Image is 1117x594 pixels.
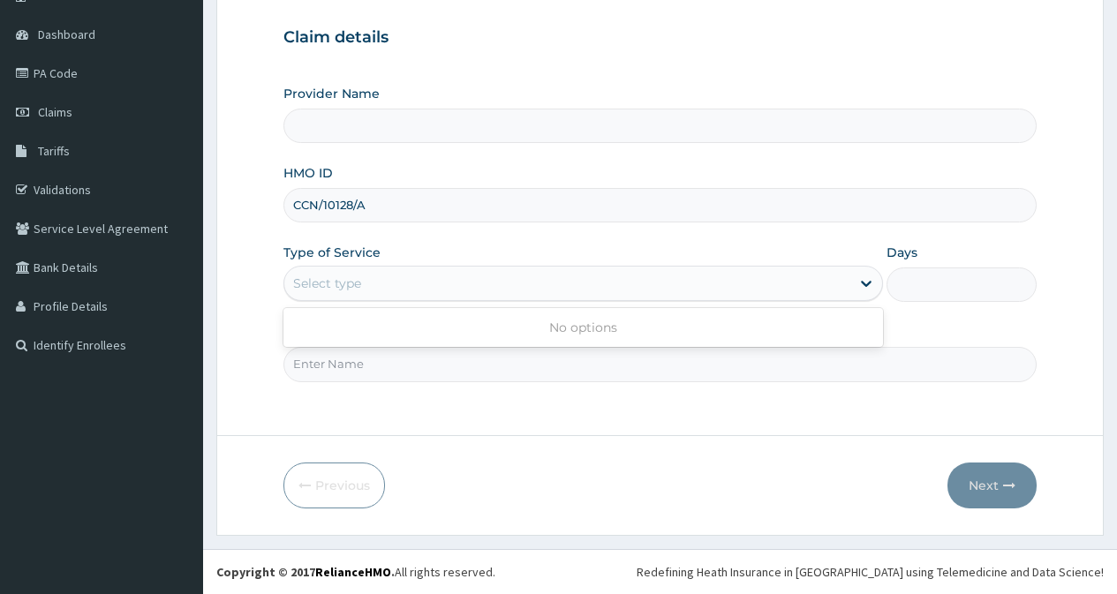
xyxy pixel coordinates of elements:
[887,244,917,261] label: Days
[283,188,1037,222] input: Enter HMO ID
[216,564,395,580] strong: Copyright © 2017 .
[283,347,1037,381] input: Enter Name
[947,462,1037,508] button: Next
[38,26,95,42] span: Dashboard
[293,274,361,292] div: Select type
[637,563,1104,581] div: Redefining Heath Insurance in [GEOGRAPHIC_DATA] using Telemedicine and Data Science!
[283,85,380,102] label: Provider Name
[38,143,70,159] span: Tariffs
[203,549,1117,594] footer: All rights reserved.
[38,104,72,120] span: Claims
[283,312,883,343] div: No options
[315,564,391,580] a: RelianceHMO
[283,28,1037,48] h3: Claim details
[283,164,333,182] label: HMO ID
[283,244,381,261] label: Type of Service
[283,462,385,508] button: Previous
